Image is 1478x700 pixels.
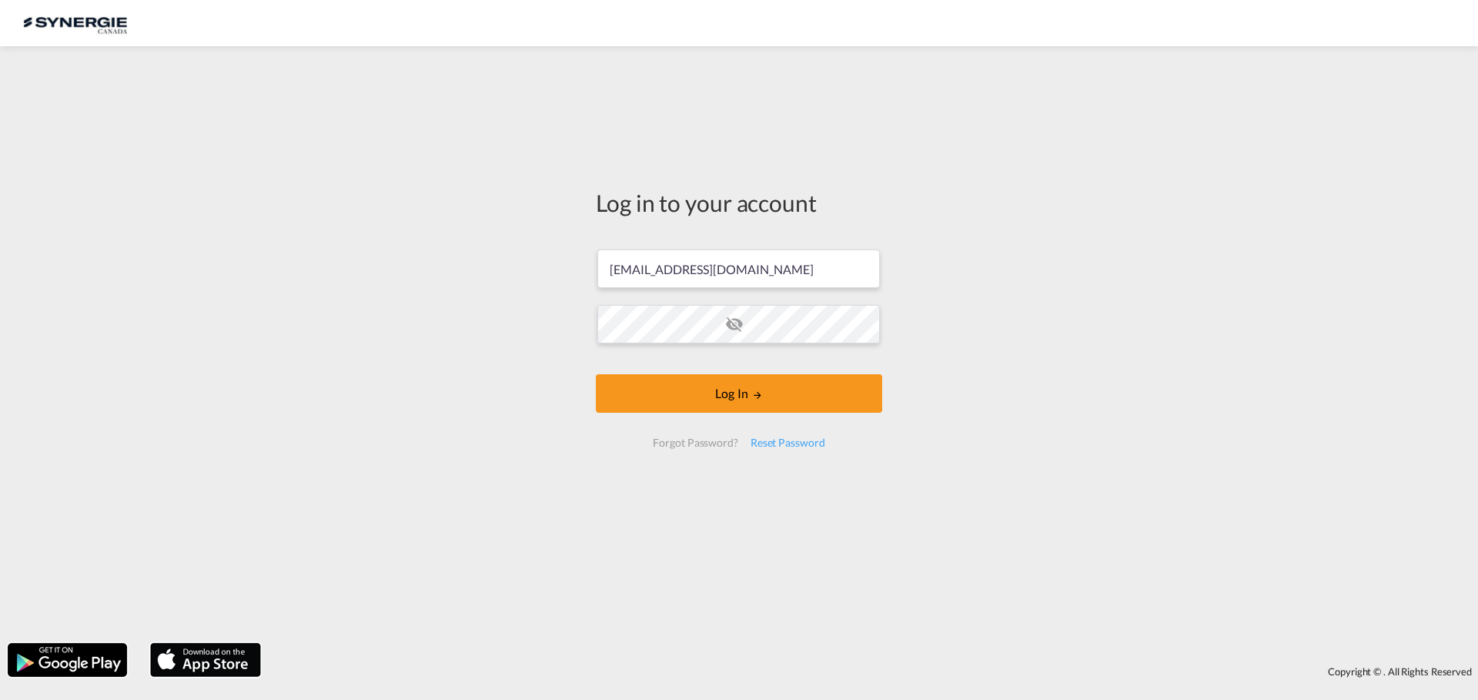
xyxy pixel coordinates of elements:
[23,6,127,41] img: 1f56c880d42311ef80fc7dca854c8e59.png
[744,429,831,457] div: Reset Password
[725,315,744,333] md-icon: icon-eye-off
[597,250,880,288] input: Enter email/phone number
[596,374,882,413] button: LOGIN
[269,658,1478,685] div: Copyright © . All Rights Reserved
[6,641,129,678] img: google.png
[596,186,882,219] div: Log in to your account
[149,641,262,678] img: apple.png
[647,429,744,457] div: Forgot Password?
